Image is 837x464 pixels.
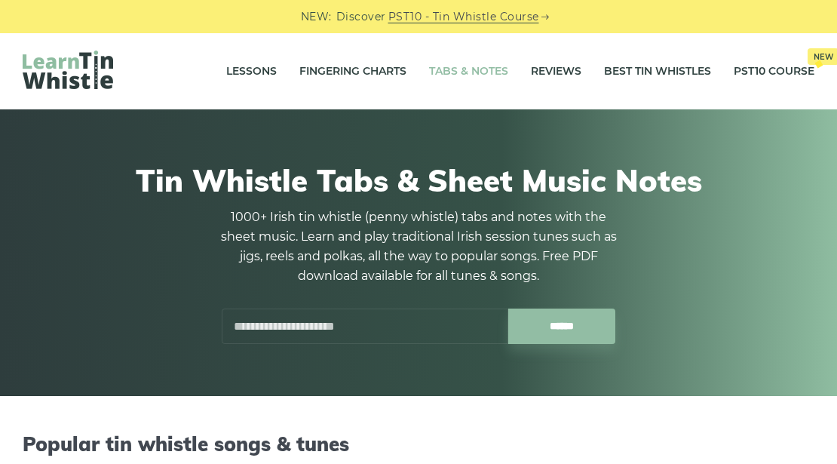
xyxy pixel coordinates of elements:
a: Tabs & Notes [429,53,508,91]
img: LearnTinWhistle.com [23,51,113,89]
h1: Tin Whistle Tabs & Sheet Music Notes [30,162,807,198]
a: Reviews [531,53,581,91]
p: 1000+ Irish tin whistle (penny whistle) tabs and notes with the sheet music. Learn and play tradi... [215,207,622,286]
a: Lessons [226,53,277,91]
a: Best Tin Whistles [604,53,711,91]
a: PST10 CourseNew [734,53,814,91]
a: Fingering Charts [299,53,406,91]
h2: Popular tin whistle songs & tunes [23,432,814,456]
